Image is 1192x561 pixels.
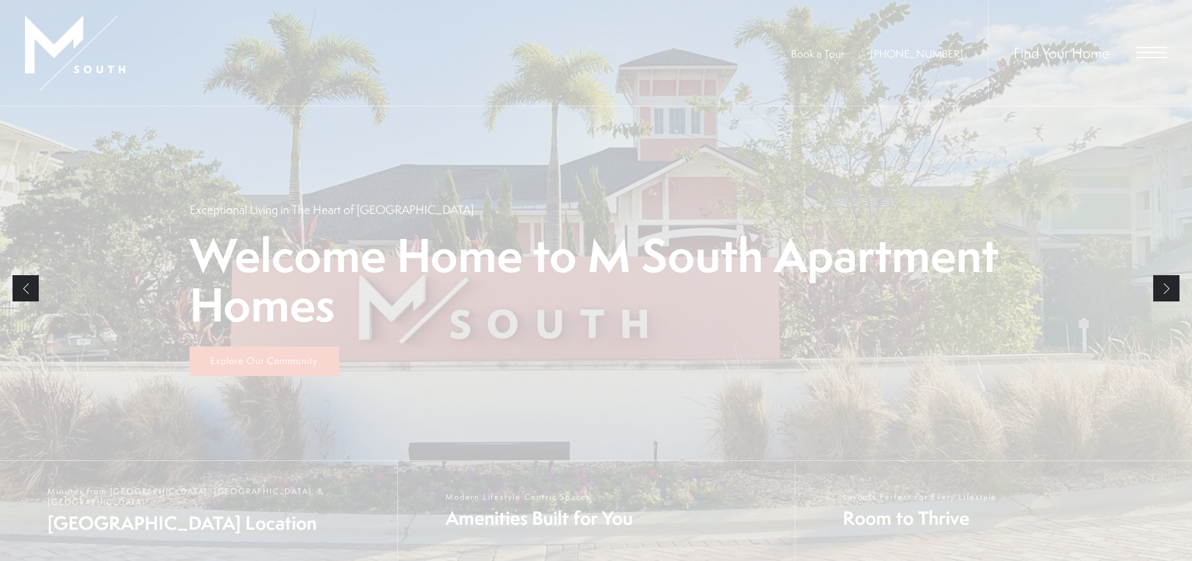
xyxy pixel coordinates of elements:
[446,492,633,502] span: Modern Lifestyle Centric Spaces
[48,486,385,507] span: Minutes from [GEOGRAPHIC_DATA], [GEOGRAPHIC_DATA], & [GEOGRAPHIC_DATA]
[446,505,633,531] span: Amenities Built for You
[843,505,997,531] span: Room to Thrive
[13,275,39,301] a: Previous
[190,201,474,218] p: Exceptional Living in The Heart of [GEOGRAPHIC_DATA]
[870,46,963,61] span: [PHONE_NUMBER]
[870,46,963,61] a: Call Us at 813-570-8014
[210,354,318,367] span: Explore Our Community
[190,346,339,377] a: Explore Our Community
[795,461,1192,561] a: Layouts Perfect For Every Lifestyle
[1136,47,1167,58] button: Open Menu
[1153,275,1179,301] a: Next
[397,461,795,561] a: Modern Lifestyle Centric Spaces
[843,492,997,502] span: Layouts Perfect For Every Lifestyle
[190,230,1003,329] p: Welcome Home to M South Apartment Homes
[25,16,125,91] img: MSouth
[48,510,385,536] span: [GEOGRAPHIC_DATA] Location
[791,46,844,61] a: Book a Tour
[1014,43,1109,63] a: Find Your Home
